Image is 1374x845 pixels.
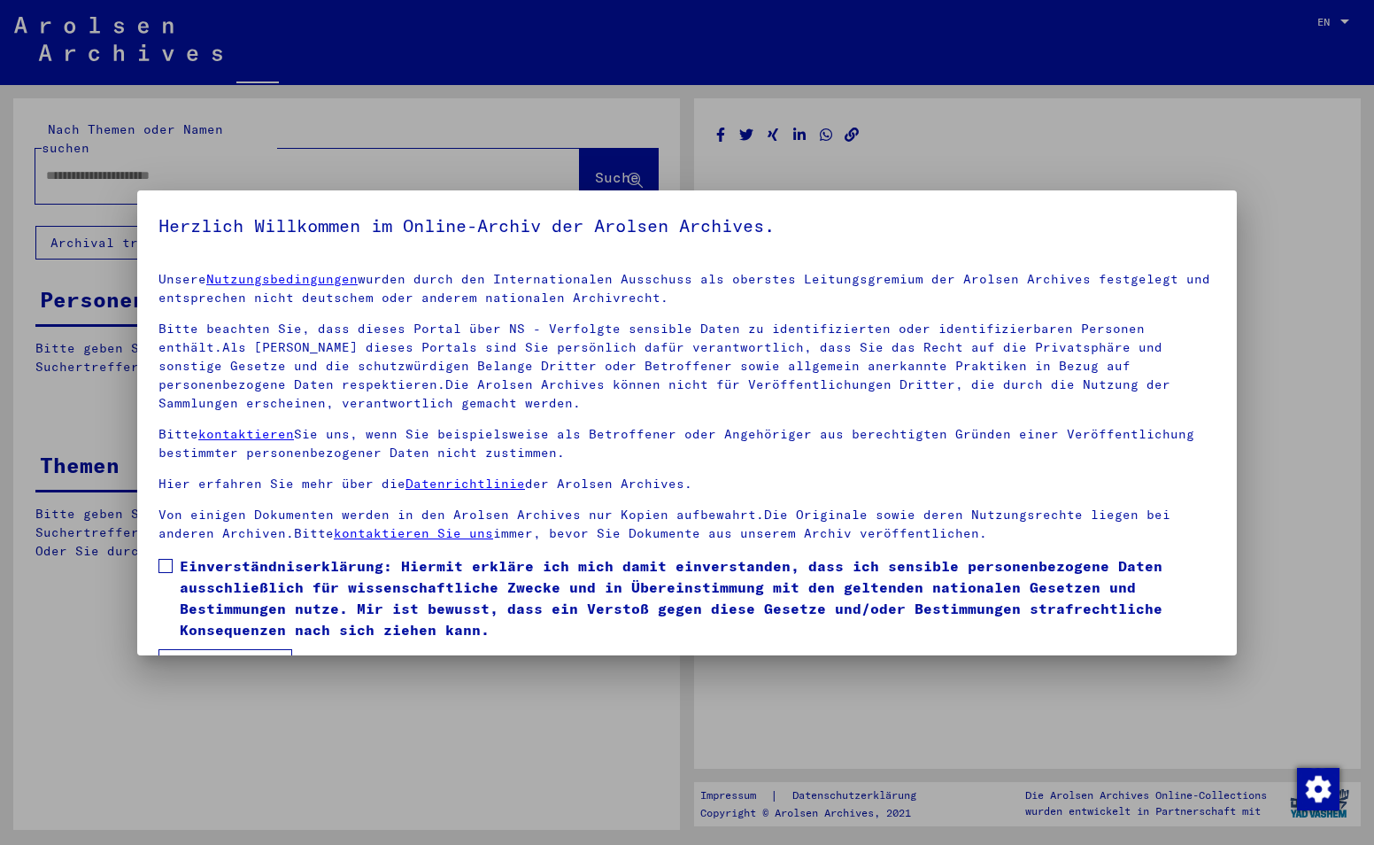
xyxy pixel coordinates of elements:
[158,506,1216,543] p: Von einigen Dokumenten werden in den Arolsen Archives nur Kopien aufbewahrt.Die Originale sowie d...
[158,212,1216,240] h5: Herzlich Willkommen im Online-Archiv der Arolsen Archives.
[158,475,1216,493] p: Hier erfahren Sie mehr über die der Arolsen Archives.
[158,320,1216,413] p: Bitte beachten Sie, dass dieses Portal über NS - Verfolgte sensible Daten zu identifizierten oder...
[198,426,294,442] a: kontaktieren
[334,525,493,541] a: kontaktieren Sie uns
[1297,768,1339,810] img: Change consent
[180,555,1216,640] span: Einverständniserklärung: Hiermit erkläre ich mich damit einverstanden, dass ich sensible personen...
[405,476,525,492] a: Datenrichtlinie
[206,271,358,287] a: Nutzungsbedingungen
[158,425,1216,462] p: Bitte Sie uns, wenn Sie beispielsweise als Betroffener oder Angehöriger aus berechtigten Gründen ...
[158,649,292,683] button: Ich stimme zu
[158,270,1216,307] p: Unsere wurden durch den Internationalen Ausschuss als oberstes Leitungsgremium der Arolsen Archiv...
